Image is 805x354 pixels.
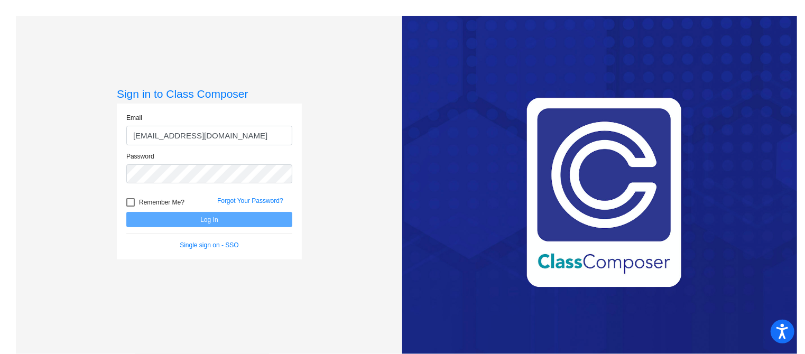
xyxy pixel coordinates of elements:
[126,152,154,161] label: Password
[126,212,292,227] button: Log In
[126,113,142,123] label: Email
[180,241,238,249] a: Single sign on - SSO
[139,196,184,209] span: Remember Me?
[217,197,283,204] a: Forgot Your Password?
[117,87,302,100] h3: Sign in to Class Composer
